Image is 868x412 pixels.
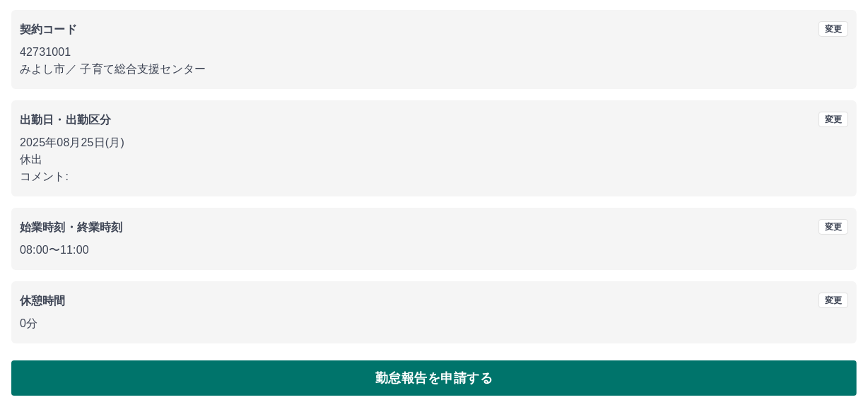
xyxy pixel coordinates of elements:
button: 変更 [819,21,848,37]
p: 42731001 [20,44,848,61]
p: 0分 [20,315,848,332]
button: 変更 [819,293,848,308]
b: 休憩時間 [20,295,66,307]
button: 勤怠報告を申請する [11,360,857,396]
p: 08:00 〜 11:00 [20,242,848,259]
button: 変更 [819,219,848,235]
p: コメント: [20,168,848,185]
b: 契約コード [20,23,77,35]
p: 2025年08月25日(月) [20,134,848,151]
button: 変更 [819,112,848,127]
b: 出勤日・出勤区分 [20,114,111,126]
p: みよし市 ／ 子育て総合支援センター [20,61,848,78]
b: 始業時刻・終業時刻 [20,221,122,233]
p: 休出 [20,151,848,168]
